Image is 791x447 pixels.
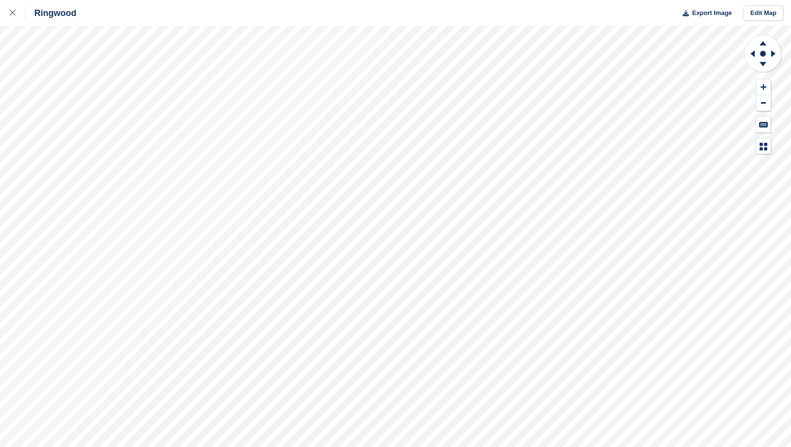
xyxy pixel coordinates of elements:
[744,5,783,21] a: Edit Map
[756,138,771,154] button: Map Legend
[692,8,732,18] span: Export Image
[26,7,76,19] div: Ringwood
[756,117,771,133] button: Keyboard Shortcuts
[756,79,771,95] button: Zoom In
[756,95,771,111] button: Zoom Out
[677,5,732,21] button: Export Image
